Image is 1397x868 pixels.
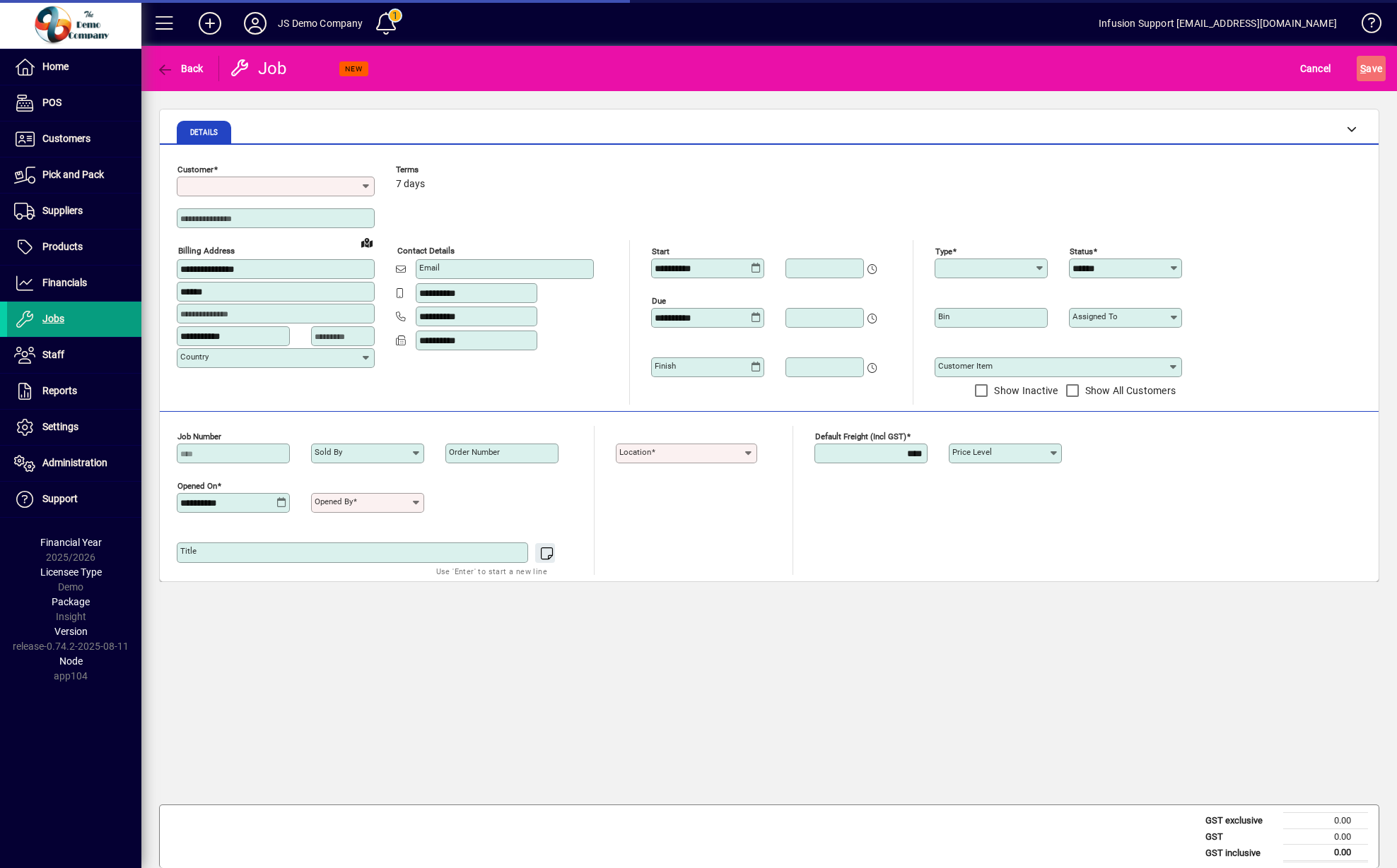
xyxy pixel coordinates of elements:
a: Administration [7,446,141,481]
span: 7 days [396,179,425,190]
td: 0.00 [1283,828,1368,845]
a: View on map [356,231,378,254]
mat-label: Due [652,296,666,306]
mat-label: Opened by [315,497,353,506]
button: Cancel [1297,56,1335,81]
a: Suppliers [7,194,141,229]
span: Terms [396,165,481,174]
span: Customers [42,133,90,144]
mat-label: Customer Item [938,361,993,371]
div: JS Demo Company [278,12,363,35]
td: GST inclusive [1198,845,1283,862]
span: Node [59,655,83,667]
span: Staff [42,349,64,360]
span: Settings [42,421,78,432]
a: Home [7,49,141,85]
app-page-header-button: Back [141,56,219,81]
a: Reports [7,374,141,409]
span: Package [52,596,90,607]
mat-label: Opened On [177,481,217,491]
span: Support [42,493,78,504]
a: Pick and Pack [7,157,141,193]
mat-label: Title [180,546,197,556]
button: Profile [233,11,278,36]
td: 0.00 [1283,813,1368,829]
a: Settings [7,410,141,445]
a: Support [7,482,141,517]
mat-label: Customer [177,165,214,174]
div: Job [230,57,290,80]
mat-label: Type [935,246,952,256]
mat-label: Default Freight (incl GST) [815,432,906,441]
mat-label: Order number [449,447,500,457]
span: ave [1360,57,1382,80]
span: Home [42,61,69,72]
button: Add [187,11,233,36]
span: Jobs [42,313,64,324]
a: POS [7,85,141,121]
span: Financials [42,277,87,288]
td: GST exclusive [1198,813,1283,829]
label: Show Inactive [991,384,1058,398]
button: Save [1357,56,1386,81]
mat-hint: Use 'Enter' to start a new line [436,563,547,579]
span: Financial Year [40,537,102,548]
span: Cancel [1300,57,1331,80]
span: Suppliers [42,205,83,216]
mat-label: Price Level [952,447,992,457]
span: Details [190,129,218,136]
span: Version [54,626,88,637]
button: Back [153,56,207,81]
a: Customers [7,121,141,157]
a: Staff [7,338,141,373]
label: Show All Customers [1082,384,1176,398]
span: Products [42,241,83,252]
mat-label: Email [419,263,440,273]
span: Reports [42,385,77,396]
span: Licensee Type [40,566,102,578]
td: 0.00 [1283,845,1368,862]
span: S [1360,63,1366,74]
span: Administration [42,457,107,468]
mat-label: Sold by [315,447,342,457]
div: Infusion Support [EMAIL_ADDRESS][DOMAIN_NAME] [1099,12,1337,35]
mat-label: Status [1070,246,1093,256]
span: POS [42,97,62,108]
a: Products [7,230,141,265]
mat-label: Country [180,352,209,362]
span: NEW [345,64,363,73]
mat-label: Finish [655,361,676,371]
a: Knowledge Base [1351,3,1379,49]
span: Back [156,63,204,74]
span: Pick and Pack [42,169,104,180]
mat-label: Start [652,246,670,256]
mat-label: Location [619,447,651,457]
mat-label: Bin [938,311,949,321]
mat-label: Assigned to [1072,311,1118,321]
a: Financials [7,266,141,301]
mat-label: Job number [177,432,221,441]
td: GST [1198,828,1283,845]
